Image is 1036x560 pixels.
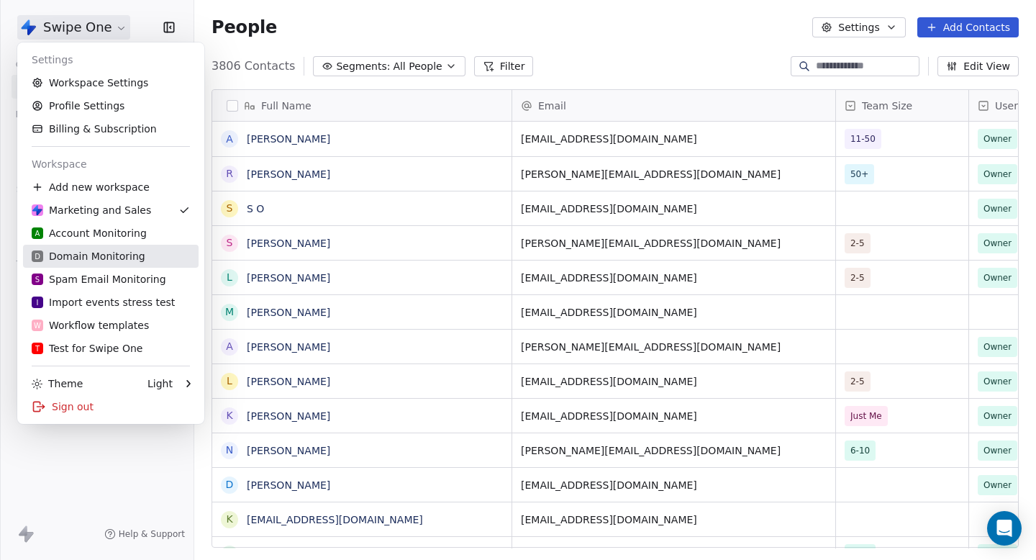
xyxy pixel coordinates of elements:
div: Add new workspace [23,176,199,199]
div: Theme [32,376,83,391]
span: S [35,274,40,285]
div: Spam Email Monitoring [32,272,166,286]
div: Sign out [23,395,199,418]
span: D [35,251,40,262]
div: Settings [23,48,199,71]
img: Swipe%20One%20Logo%201-1.svg [32,204,43,216]
a: Billing & Subscription [23,117,199,140]
span: I [37,297,39,308]
span: T [35,343,40,354]
a: Profile Settings [23,94,199,117]
div: Account Monitoring [32,226,147,240]
div: Import events stress test [32,295,175,310]
div: Test for Swipe One [32,341,142,356]
div: Domain Monitoring [32,249,145,263]
div: Light [147,376,173,391]
div: Workspace [23,153,199,176]
div: Marketing and Sales [32,203,151,217]
div: Workflow templates [32,318,149,333]
span: A [35,228,40,239]
span: W [34,320,41,331]
a: Workspace Settings [23,71,199,94]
